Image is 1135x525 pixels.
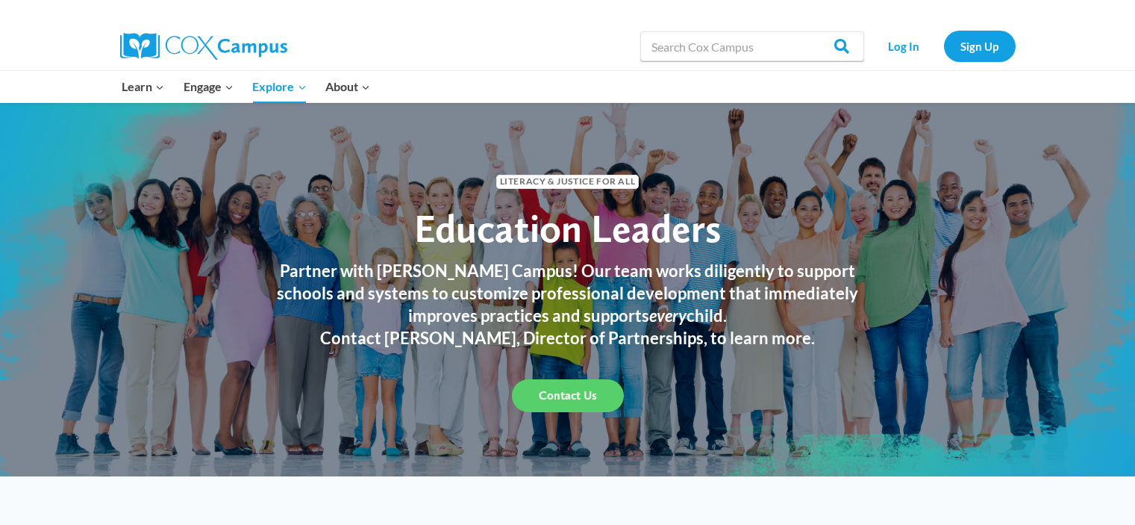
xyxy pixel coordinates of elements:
[649,305,687,326] em: every
[184,77,234,96] span: Engage
[262,260,874,327] h3: Partner with [PERSON_NAME] Campus! Our team works diligently to support schools and systems to cu...
[944,31,1016,61] a: Sign Up
[872,31,937,61] a: Log In
[113,71,380,102] nav: Primary Navigation
[262,327,874,350] h3: Contact [PERSON_NAME], Director of Partnerships, to learn more.
[512,379,624,412] a: Contact Us
[872,31,1016,61] nav: Secondary Navigation
[414,205,721,252] span: Education Leaders
[120,33,287,60] img: Cox Campus
[252,77,306,96] span: Explore
[640,31,864,61] input: Search Cox Campus
[496,175,639,189] span: Literacy & Justice for All
[122,77,164,96] span: Learn
[325,77,370,96] span: About
[539,388,597,403] span: Contact Us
